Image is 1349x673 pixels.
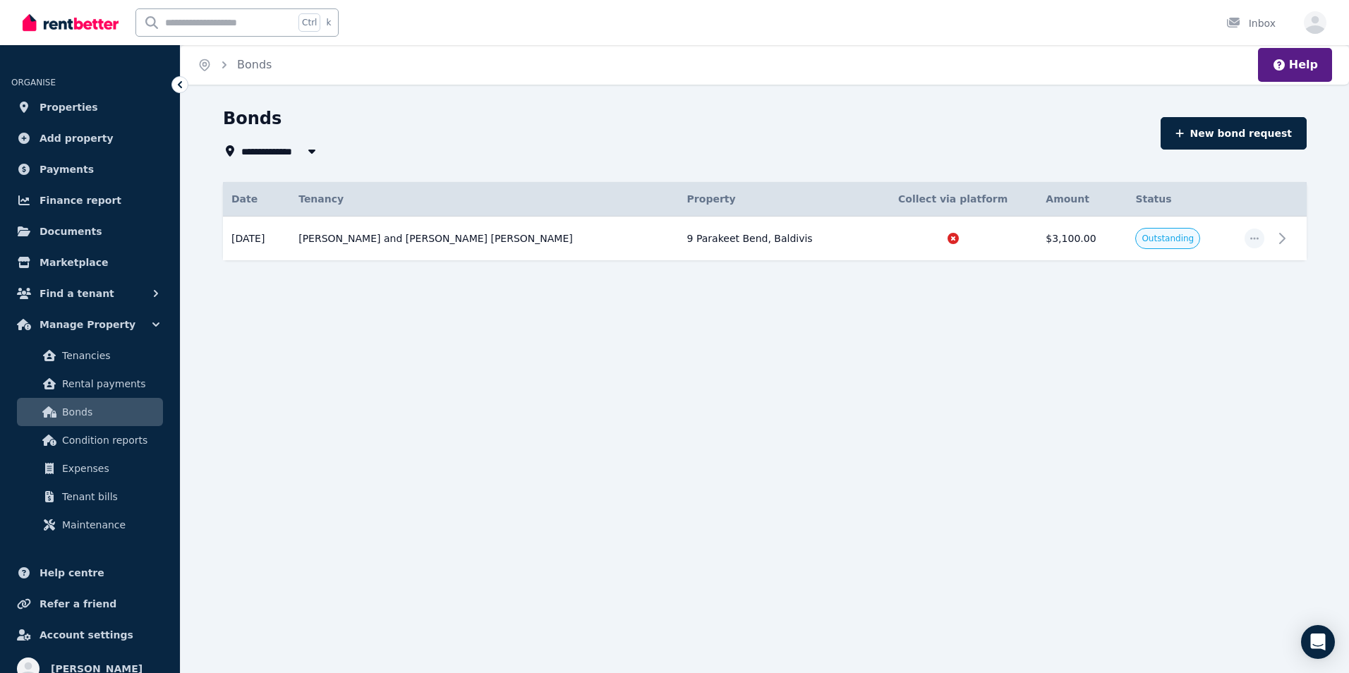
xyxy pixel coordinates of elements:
[1301,625,1335,659] div: Open Intercom Messenger
[1226,16,1276,30] div: Inbox
[62,460,157,477] span: Expenses
[1037,217,1127,261] td: $3,100.00
[17,511,163,539] a: Maintenance
[40,223,102,240] span: Documents
[1142,233,1194,244] span: Outstanding
[11,155,169,183] a: Payments
[11,93,169,121] a: Properties
[62,404,157,420] span: Bonds
[1272,56,1318,73] button: Help
[62,432,157,449] span: Condition reports
[17,483,163,511] a: Tenant bills
[62,516,157,533] span: Maintenance
[231,192,258,206] span: Date
[869,182,1037,217] th: Collect via platform
[40,192,121,209] span: Finance report
[679,217,869,261] td: 9 Parakeet Bend, Baldivis
[290,217,678,261] td: [PERSON_NAME] and [PERSON_NAME] [PERSON_NAME]
[40,161,94,178] span: Payments
[11,621,169,649] a: Account settings
[11,590,169,618] a: Refer a friend
[181,45,289,85] nav: Breadcrumb
[11,310,169,339] button: Manage Property
[11,186,169,214] a: Finance report
[1161,117,1307,150] button: New bond request
[23,12,119,33] img: RentBetter
[17,398,163,426] a: Bonds
[40,564,104,581] span: Help centre
[17,370,163,398] a: Rental payments
[17,454,163,483] a: Expenses
[231,231,265,245] span: [DATE]
[62,347,157,364] span: Tenancies
[62,375,157,392] span: Rental payments
[298,13,320,32] span: Ctrl
[1037,182,1127,217] th: Amount
[17,426,163,454] a: Condition reports
[40,316,135,333] span: Manage Property
[326,17,331,28] span: k
[40,595,116,612] span: Refer a friend
[11,559,169,587] a: Help centre
[40,626,133,643] span: Account settings
[11,248,169,277] a: Marketplace
[40,254,108,271] span: Marketplace
[11,78,56,87] span: ORGANISE
[1127,182,1236,217] th: Status
[40,285,114,302] span: Find a tenant
[17,341,163,370] a: Tenancies
[679,182,869,217] th: Property
[11,124,169,152] a: Add property
[237,56,272,73] span: Bonds
[11,217,169,245] a: Documents
[223,107,282,130] h1: Bonds
[11,279,169,308] button: Find a tenant
[40,130,114,147] span: Add property
[290,182,678,217] th: Tenancy
[62,488,157,505] span: Tenant bills
[40,99,98,116] span: Properties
